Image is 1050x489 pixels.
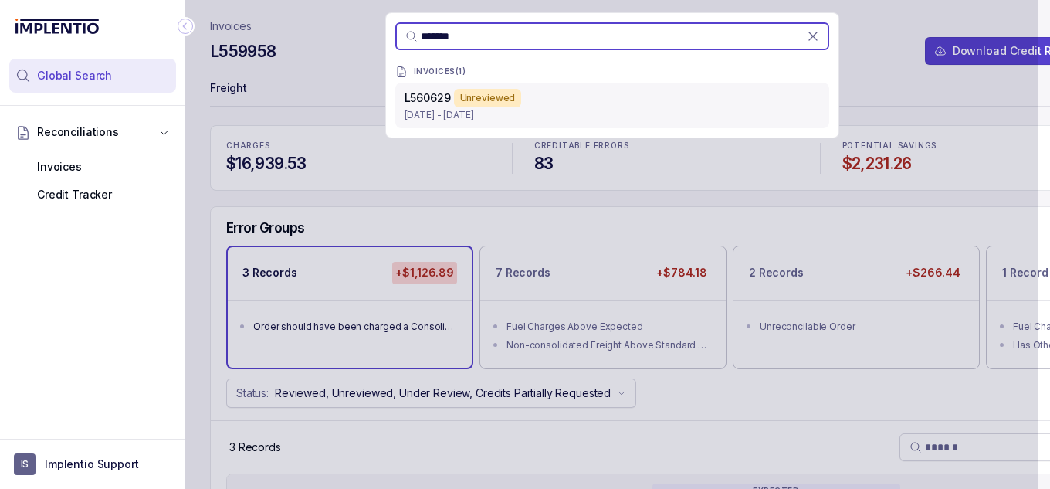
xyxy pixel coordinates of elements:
div: Invoices [22,153,164,181]
p: Implentio Support [45,457,139,472]
button: User initialsImplentio Support [14,453,171,475]
p: INVOICES ( 1 ) [414,67,466,76]
button: Reconciliations [9,115,176,149]
p: [DATE] - [DATE] [405,107,820,123]
span: User initials [14,453,36,475]
div: Unreviewed [454,89,522,107]
div: Collapse Icon [176,17,195,36]
span: Global Search [37,68,112,83]
span: Reconciliations [37,124,119,140]
span: L560629 [405,91,451,104]
div: Credit Tracker [22,181,164,209]
div: Reconciliations [9,150,176,212]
